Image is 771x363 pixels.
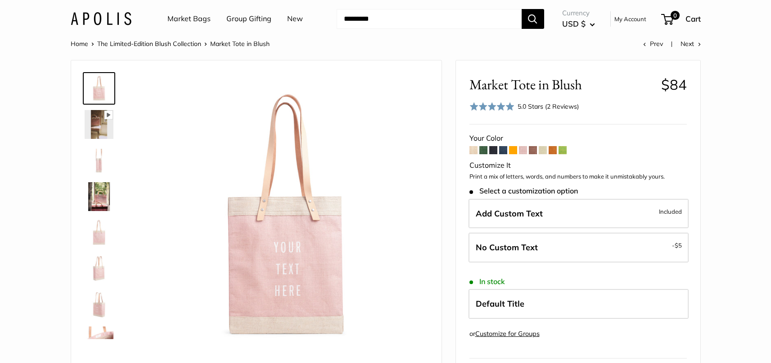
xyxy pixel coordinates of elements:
[85,254,113,283] img: Market Tote in Blush
[469,76,654,93] span: Market Tote in Blush
[681,40,701,48] a: Next
[83,72,115,105] a: Market Tote in Blush
[475,330,540,338] a: Customize for Groups
[83,216,115,249] a: description_Seal of authenticity printed on the backside of every bag.
[85,110,113,139] img: Market Tote in Blush
[469,172,687,181] p: Print a mix of letters, words, and numbers to make it unmistakably yours.
[287,12,303,26] a: New
[210,40,270,48] span: Market Tote in Blush
[85,326,113,355] img: Market Tote in Blush
[83,108,115,141] a: Market Tote in Blush
[469,199,689,229] label: Add Custom Text
[469,233,689,262] label: Leave Blank
[476,299,524,309] span: Default Title
[522,9,544,29] button: Search
[685,14,701,23] span: Cart
[226,12,271,26] a: Group Gifting
[85,182,113,211] img: Market Tote in Blush
[469,187,578,195] span: Select a customization option
[83,325,115,357] a: Market Tote in Blush
[614,14,646,24] a: My Account
[662,12,701,26] a: 0 Cart
[97,40,201,48] a: The Limited-Edition Blush Collection
[469,159,687,172] div: Customize It
[469,328,540,340] div: or
[85,290,113,319] img: Market Tote in Blush
[83,180,115,213] a: Market Tote in Blush
[85,74,113,103] img: Market Tote in Blush
[83,144,115,177] a: Market Tote in Blush
[562,17,595,31] button: USD $
[85,146,113,175] img: Market Tote in Blush
[476,208,543,219] span: Add Custom Text
[675,242,682,249] span: $5
[83,253,115,285] a: Market Tote in Blush
[71,38,270,50] nav: Breadcrumb
[562,7,595,19] span: Currency
[337,9,522,29] input: Search...
[659,206,682,217] span: Included
[476,242,538,253] span: No Custom Text
[469,100,579,113] div: 5.0 Stars (2 Reviews)
[469,277,505,286] span: In stock
[643,40,663,48] a: Prev
[661,76,687,93] span: $84
[85,218,113,247] img: description_Seal of authenticity printed on the backside of every bag.
[670,11,679,20] span: 0
[672,240,682,251] span: -
[143,74,428,359] img: Market Tote in Blush
[83,289,115,321] a: Market Tote in Blush
[71,40,88,48] a: Home
[562,19,586,28] span: USD $
[167,12,211,26] a: Market Bags
[71,12,131,25] img: Apolis
[518,101,579,111] div: 5.0 Stars (2 Reviews)
[469,289,689,319] label: Default Title
[469,132,687,145] div: Your Color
